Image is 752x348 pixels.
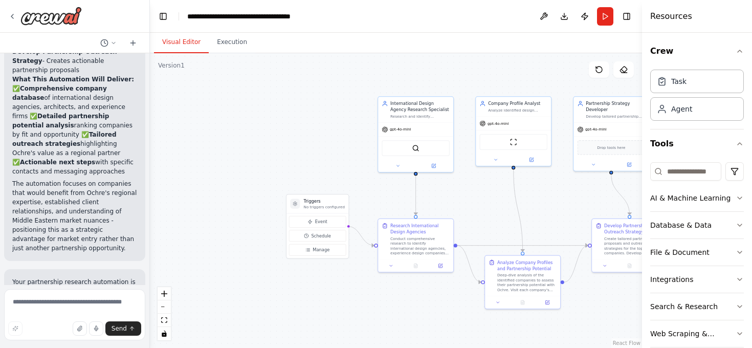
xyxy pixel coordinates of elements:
div: Analyze identified design agencies and companies to assess their partnership potential with Ochre... [488,108,547,113]
div: Version 1 [158,61,185,70]
button: Hide left sidebar [156,9,170,24]
button: Tools [650,129,744,158]
img: Logo [20,7,82,25]
button: Switch to previous chat [96,37,121,49]
div: File & Document [650,247,710,257]
div: International Design Agency Research Specialist [390,100,450,113]
div: Search & Research [650,301,718,312]
p: The automation focuses on companies that would benefit from Ochre's regional expertise, establish... [12,179,137,253]
button: Visual Editor [154,32,209,53]
button: Start a new chat [125,37,141,49]
div: Company Profile Analyst [488,100,547,106]
button: zoom in [158,287,171,300]
button: Schedule [289,230,346,242]
g: Edge from 075adbb5-7c74-4d7b-8bc0-d8eb85c42d75 to e09e61a0-a07f-42b4-b341-69ae50d6975a [564,243,588,286]
button: Crew [650,37,744,66]
g: Edge from acca9aaa-2cb5-4d82-8d23-264c6acad4dc to e09e61a0-a07f-42b4-b341-69ae50d6975a [608,175,633,215]
div: Research International Design AgenciesConduct comprehensive research to identify international de... [378,219,454,273]
span: Drop tools here [597,144,625,150]
button: Web Scraping & Browsing [650,320,744,347]
button: Manage [289,244,346,256]
div: Research and identify international design agencies, experience design companies, event/exhibitio... [390,114,450,119]
g: Edge from 0c2a610a-b841-48d6-a93d-92c0c54fc189 to 075adbb5-7c74-4d7b-8bc0-d8eb85c42d75 [457,243,481,286]
button: Integrations [650,266,744,293]
span: Schedule [312,233,331,239]
span: Send [112,324,127,333]
p: ✅ of international design agencies, architects, and experience firms ✅ ranking companies by fit a... [12,84,137,176]
div: Research International Design Agencies [390,223,450,235]
g: Edge from triggers to 0c2a610a-b841-48d6-a93d-92c0c54fc189 [348,223,374,248]
div: Crew [650,66,744,129]
g: Edge from 0c2a610a-b841-48d6-a93d-92c0c54fc189 to e09e61a0-a07f-42b4-b341-69ae50d6975a [457,243,588,249]
span: gpt-4o-mini [585,127,607,132]
strong: What This Automation Will Deliver: [12,76,134,83]
div: React Flow controls [158,287,171,340]
span: gpt-4o-mini [488,121,509,126]
div: Web Scraping & Browsing [650,329,736,339]
li: - Creates actionable partnership proposals [12,47,137,75]
button: Database & Data [650,212,744,238]
button: Upload files [73,321,87,336]
div: International Design Agency Research SpecialistResearch and identify international design agencie... [378,96,454,172]
button: zoom out [158,300,171,314]
h3: Triggers [304,198,345,204]
div: Database & Data [650,220,712,230]
button: File & Document [650,239,744,266]
button: Open in side panel [537,299,558,306]
button: Execution [209,32,255,53]
button: fit view [158,314,171,327]
button: No output available [616,262,643,269]
button: Event [289,216,346,228]
span: gpt-4o-mini [390,127,411,132]
button: Send [105,321,141,336]
h4: Resources [650,10,692,23]
span: Manage [313,247,329,253]
strong: Detailed partnership potential analysis [12,113,109,129]
div: Agent [671,104,692,114]
div: TriggersNo triggers configuredEventScheduleManage [286,194,349,259]
div: Task [671,76,687,86]
button: toggle interactivity [158,327,171,340]
div: Deep-dive analysis of the identified companies to assess their partnership potential with Ochre. ... [497,273,557,292]
div: Partnership Strategy DeveloperDevelop tailored partnership proposals and outreach strategies for ... [573,96,649,171]
button: Open in side panel [514,156,548,163]
div: Develop tailored partnership proposals and outreach strategies for high-potential design agencies... [586,114,645,119]
button: AI & Machine Learning [650,185,744,211]
button: No output available [403,262,429,269]
p: No triggers configured [304,204,345,209]
div: Conduct comprehensive research to identify international design agencies, experience design compa... [390,236,450,255]
button: No output available [510,299,536,306]
div: Develop Partnership Outreach Strategy [604,223,663,235]
button: Click to speak your automation idea [89,321,103,336]
button: Hide right sidebar [620,9,634,24]
button: Search & Research [650,293,744,320]
div: Integrations [650,274,693,285]
div: Create tailored partnership proposals and outreach strategies for the top-ranked companies. Devel... [604,236,663,255]
div: AI & Machine Learning [650,193,731,203]
div: Analyze Company Profiles and Partnership PotentialDeep-dive analysis of the identified companies ... [484,255,561,309]
strong: Comprehensive company database [12,85,107,101]
button: Open in side panel [430,262,451,269]
span: Event [315,219,327,225]
p: Your partnership research automation is ready to run! This will help you systematically identify ... [12,277,137,342]
img: SerplyWebSearchTool [412,144,419,151]
div: Analyze Company Profiles and Partnership Potential [497,259,557,272]
img: ScrapeWebsiteTool [510,138,517,145]
button: Open in side panel [612,161,646,168]
a: React Flow attribution [613,340,640,346]
div: Company Profile AnalystAnalyze identified design agencies and companies to assess their partnersh... [475,96,551,166]
g: Edge from ed0c94d8-4cb1-4465-8e8a-0b8bd7315447 to 075adbb5-7c74-4d7b-8bc0-d8eb85c42d75 [511,169,526,252]
div: Partnership Strategy Developer [586,100,645,113]
g: Edge from c9b586b1-1312-425a-84a1-e9778b3bd7eb to 0c2a610a-b841-48d6-a93d-92c0c54fc189 [413,176,419,215]
button: Open in side panel [416,162,451,169]
button: Improve this prompt [8,321,23,336]
div: Develop Partnership Outreach StrategyCreate tailored partnership proposals and outreach strategie... [591,219,668,273]
strong: Actionable next steps [20,159,95,166]
nav: breadcrumb [187,11,302,21]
